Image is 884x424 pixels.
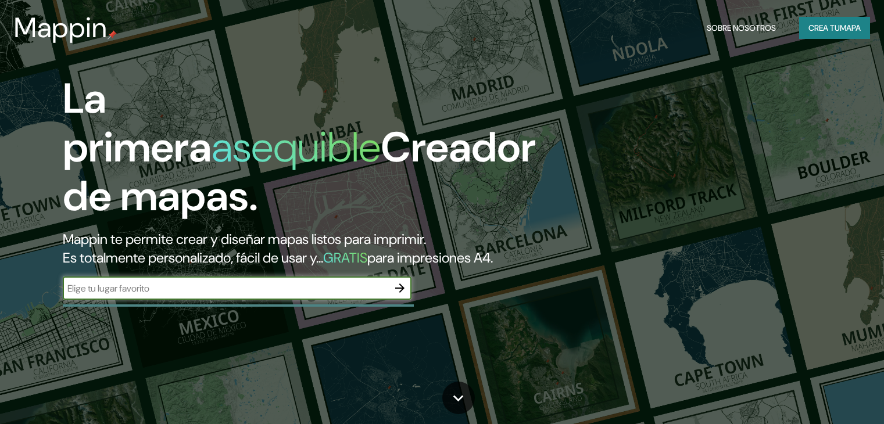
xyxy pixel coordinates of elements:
[367,249,493,267] font: para impresiones A4.
[808,23,840,33] font: Crea tu
[108,30,117,39] img: pin de mapeo
[702,17,781,39] button: Sobre nosotros
[63,249,323,267] font: Es totalmente personalizado, fácil de usar y...
[63,230,426,248] font: Mappin te permite crear y diseñar mapas listos para imprimir.
[63,71,212,174] font: La primera
[212,120,381,174] font: asequible
[63,282,388,295] input: Elige tu lugar favorito
[707,23,776,33] font: Sobre nosotros
[14,9,108,46] font: Mappin
[323,249,367,267] font: GRATIS
[840,23,861,33] font: mapa
[799,17,870,39] button: Crea tumapa
[63,120,536,223] font: Creador de mapas.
